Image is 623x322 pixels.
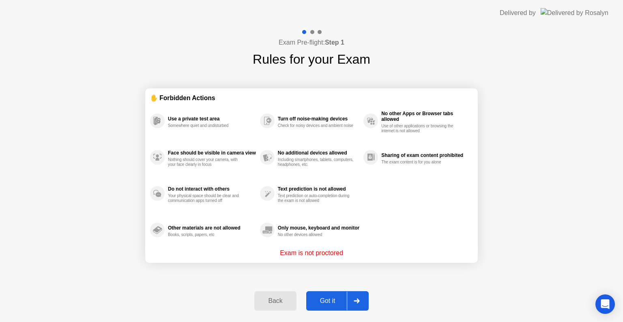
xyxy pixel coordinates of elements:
div: Your physical space should be clear and communication apps turned off [168,193,245,203]
p: Exam is not proctored [280,248,343,258]
div: Only mouse, keyboard and monitor [278,225,359,231]
div: ✋ Forbidden Actions [150,93,473,103]
button: Got it [306,291,369,311]
div: Delivered by [500,8,536,18]
div: Got it [309,297,347,305]
div: Including smartphones, tablets, computers, headphones, etc. [278,157,354,167]
button: Back [254,291,296,311]
div: The exam content is for you alone [381,160,458,165]
h1: Rules for your Exam [253,49,370,69]
div: Face should be visible in camera view [168,150,256,156]
div: Open Intercom Messenger [595,294,615,314]
div: Use a private test area [168,116,256,122]
div: No additional devices allowed [278,150,359,156]
div: Other materials are not allowed [168,225,256,231]
div: Nothing should cover your camera, with your face clearly in focus [168,157,245,167]
div: Do not interact with others [168,186,256,192]
div: Check for noisy devices and ambient noise [278,123,354,128]
div: No other Apps or Browser tabs allowed [381,111,469,122]
div: Somewhere quiet and undisturbed [168,123,245,128]
div: Sharing of exam content prohibited [381,152,469,158]
img: Delivered by Rosalyn [541,8,608,17]
div: Back [257,297,294,305]
div: No other devices allowed [278,232,354,237]
div: Turn off noise-making devices [278,116,359,122]
b: Step 1 [325,39,344,46]
div: Text prediction is not allowed [278,186,359,192]
div: Books, scripts, papers, etc [168,232,245,237]
div: Text prediction or auto-completion during the exam is not allowed [278,193,354,203]
div: Use of other applications or browsing the internet is not allowed [381,124,458,133]
h4: Exam Pre-flight: [279,38,344,47]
